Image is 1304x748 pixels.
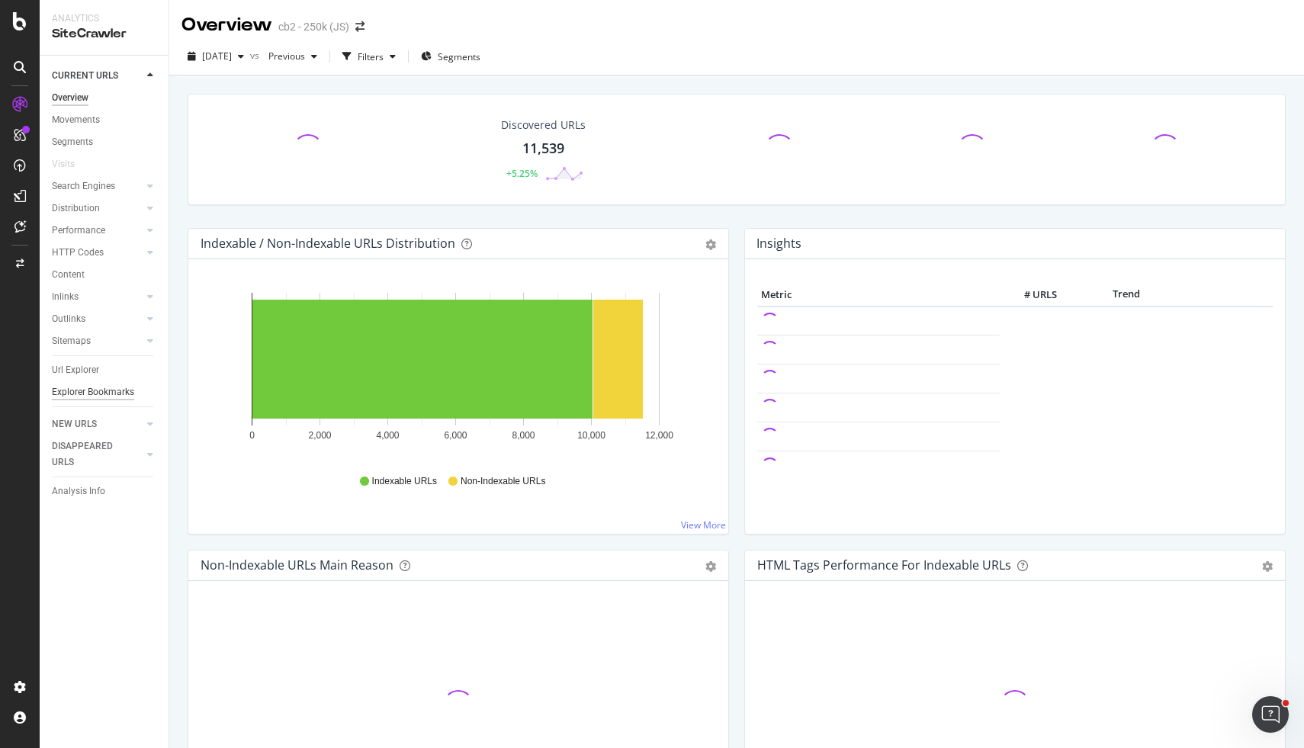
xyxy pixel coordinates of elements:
[52,134,93,150] div: Segments
[757,284,1000,307] th: Metric
[52,311,143,327] a: Outlinks
[52,90,88,106] div: Overview
[52,112,100,128] div: Movements
[52,267,85,283] div: Content
[201,236,455,251] div: Indexable / Non-Indexable URLs Distribution
[262,44,323,69] button: Previous
[52,178,115,194] div: Search Engines
[444,430,467,441] text: 6,000
[757,557,1011,573] div: HTML Tags Performance for Indexable URLs
[376,430,399,441] text: 4,000
[52,245,104,261] div: HTTP Codes
[461,475,545,488] span: Non-Indexable URLs
[262,50,305,63] span: Previous
[52,68,143,84] a: CURRENT URLS
[52,223,143,239] a: Performance
[52,438,129,470] div: DISAPPEARED URLS
[501,117,586,133] div: Discovered URLs
[52,223,105,239] div: Performance
[506,167,538,180] div: +5.25%
[52,384,134,400] div: Explorer Bookmarks
[52,267,158,283] a: Content
[705,561,716,572] div: gear
[52,156,90,172] a: Visits
[52,25,156,43] div: SiteCrawler
[52,245,143,261] a: HTTP Codes
[1000,284,1061,307] th: # URLS
[52,362,99,378] div: Url Explorer
[52,416,97,432] div: NEW URLS
[52,289,143,305] a: Inlinks
[415,44,487,69] button: Segments
[52,90,158,106] a: Overview
[52,201,143,217] a: Distribution
[52,12,156,25] div: Analytics
[52,333,91,349] div: Sitemaps
[355,21,365,32] div: arrow-right-arrow-left
[52,112,158,128] a: Movements
[1061,284,1193,307] th: Trend
[358,50,384,63] div: Filters
[52,156,75,172] div: Visits
[52,134,158,150] a: Segments
[1252,696,1289,733] iframe: Intercom live chat
[308,430,331,441] text: 2,000
[522,139,564,159] div: 11,539
[52,311,85,327] div: Outlinks
[52,483,105,499] div: Analysis Info
[438,50,480,63] span: Segments
[52,178,143,194] a: Search Engines
[52,438,143,470] a: DISAPPEARED URLS
[681,518,726,531] a: View More
[181,44,250,69] button: [DATE]
[202,50,232,63] span: 2025 Sep. 23rd
[1262,561,1273,572] div: gear
[577,430,605,441] text: 10,000
[201,557,393,573] div: Non-Indexable URLs Main Reason
[52,201,100,217] div: Distribution
[52,483,158,499] a: Analysis Info
[336,44,402,69] button: Filters
[249,430,255,441] text: 0
[512,430,535,441] text: 8,000
[201,284,711,461] svg: A chart.
[250,49,262,62] span: vs
[52,68,118,84] div: CURRENT URLS
[372,475,437,488] span: Indexable URLs
[756,233,801,254] h4: Insights
[705,239,716,250] div: gear
[52,333,143,349] a: Sitemaps
[278,19,349,34] div: cb2 - 250k (JS)
[52,362,158,378] a: Url Explorer
[52,416,143,432] a: NEW URLS
[52,289,79,305] div: Inlinks
[52,384,158,400] a: Explorer Bookmarks
[181,12,272,38] div: Overview
[645,430,673,441] text: 12,000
